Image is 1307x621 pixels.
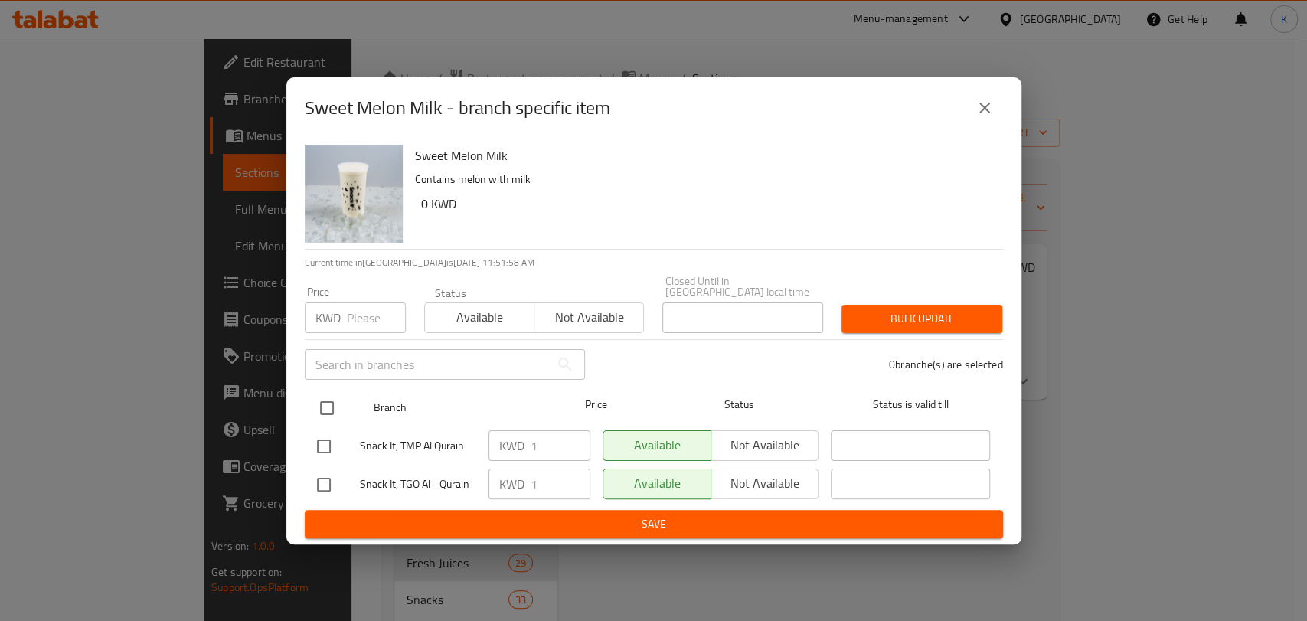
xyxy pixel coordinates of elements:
[315,309,341,327] p: KWD
[317,515,991,534] span: Save
[531,430,590,461] input: Please enter price
[305,256,1003,270] p: Current time in [GEOGRAPHIC_DATA] is [DATE] 11:51:58 AM
[431,306,528,328] span: Available
[305,349,550,380] input: Search in branches
[545,395,647,414] span: Price
[531,469,590,499] input: Please enter price
[421,193,991,214] h6: 0 KWD
[415,145,991,166] h6: Sweet Melon Milk
[415,170,991,189] p: Contains melon with milk
[854,309,990,328] span: Bulk update
[841,305,1002,333] button: Bulk update
[966,90,1003,126] button: close
[831,395,990,414] span: Status is valid till
[360,475,476,494] span: Snack It, TGO Al - Qurain
[534,302,644,333] button: Not available
[305,510,1003,538] button: Save
[305,145,403,243] img: Sweet Melon Milk
[499,475,524,493] p: KWD
[541,306,638,328] span: Not available
[424,302,534,333] button: Available
[659,395,819,414] span: Status
[374,398,533,417] span: Branch
[305,96,610,120] h2: Sweet Melon Milk - branch specific item
[347,302,406,333] input: Please enter price
[360,436,476,456] span: Snack It, TMP Al Qurain
[499,436,524,455] p: KWD
[889,357,1003,372] p: 0 branche(s) are selected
